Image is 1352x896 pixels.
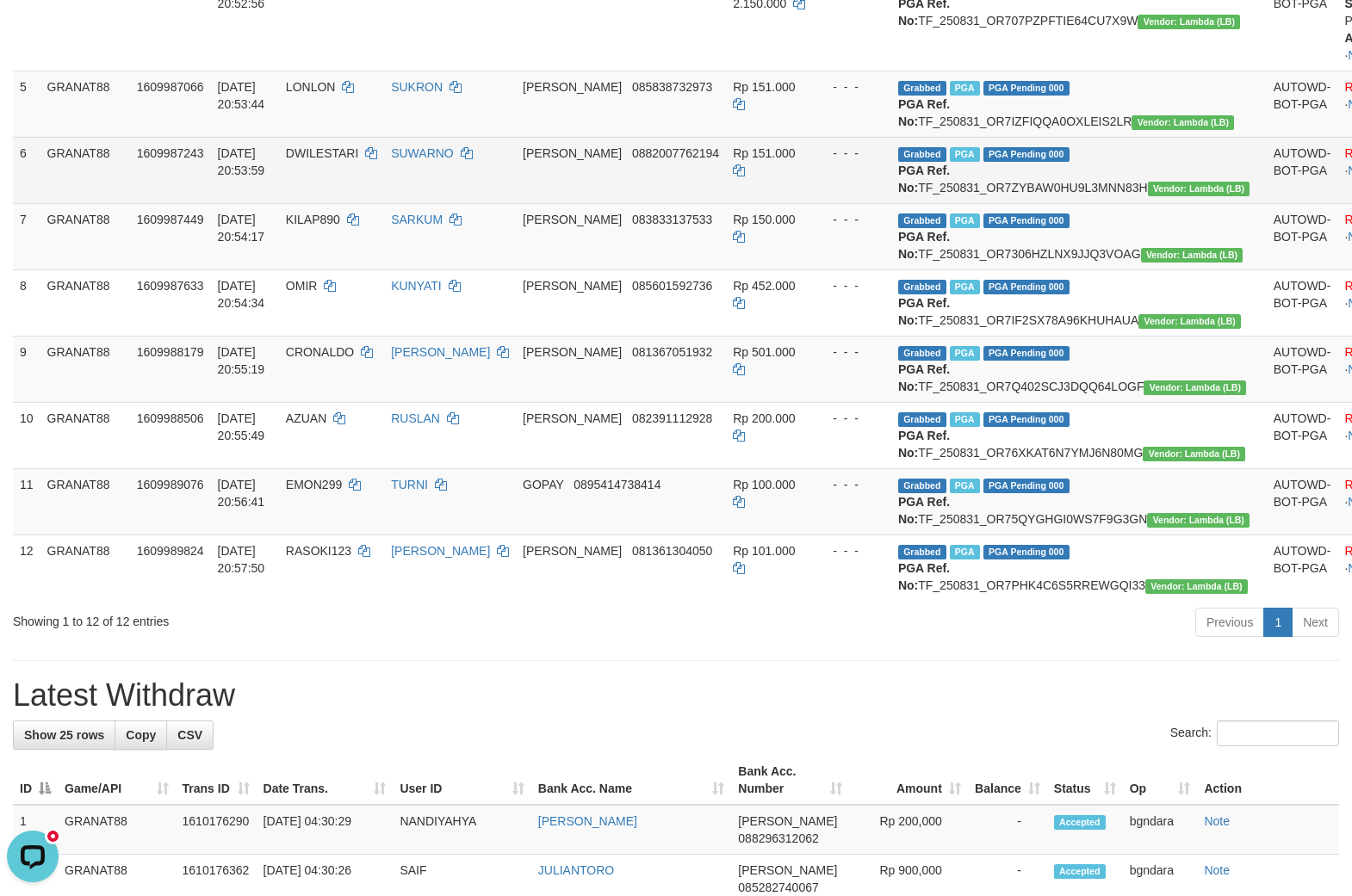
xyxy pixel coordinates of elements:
[898,362,950,393] b: PGA Ref. No:
[218,279,265,310] span: [DATE] 20:54:34
[286,80,336,94] span: LONLON
[950,412,980,427] span: Marked by bgnabdullah
[176,756,257,805] th: Trans ID: activate to sort column ascending
[40,137,130,203] td: GRANAT88
[218,478,265,509] span: [DATE] 20:56:41
[1267,468,1338,535] td: AUTOWD-BOT-PGA
[137,411,204,425] span: 1609988506
[531,756,732,805] th: Bank Acc. Name: activate to sort column ascending
[13,336,40,402] td: 9
[137,345,204,359] span: 1609988179
[891,336,1267,402] td: TF_250831_OR7Q402SCJ3DQQ64LOGF
[1143,447,1245,461] span: Vendor URL: https://dashboard.q2checkout.com/secure
[40,203,130,269] td: GRANAT88
[968,756,1047,805] th: Balance: activate to sort column ascending
[1267,402,1338,468] td: AUTOWD-BOT-PGA
[738,881,818,894] span: Copy 085282740067 to clipboard
[13,269,40,336] td: 8
[286,411,326,425] span: AZUAN
[983,147,1070,162] span: PGA Pending
[218,146,265,177] span: [DATE] 20:53:59
[40,468,130,535] td: GRANAT88
[898,479,946,493] span: Grabbed
[1054,864,1106,879] span: Accepted
[391,411,440,425] a: RUSLAN
[733,80,795,94] span: Rp 151.000
[1144,380,1246,395] span: Vendor URL: https://dashboard.q2checkout.com/secure
[137,146,204,160] span: 1609987243
[45,4,61,21] div: new message indicator
[177,728,202,742] span: CSV
[849,805,968,855] td: Rp 200,000
[1204,863,1230,877] a: Note
[115,720,167,750] a: Copy
[1267,137,1338,203] td: AUTOWD-BOT-PGA
[1170,720,1339,746] label: Search:
[891,71,1267,137] td: TF_250831_OR7IZFIQQA0OXLEIS2LR
[538,814,637,828] a: [PERSON_NAME]
[1204,814,1230,828] a: Note
[738,814,837,828] span: [PERSON_NAME]
[738,831,818,845] span: Copy 088296312062 to clipboard
[523,146,622,160] span: [PERSON_NAME]
[257,805,394,855] td: [DATE] 04:30:29
[731,756,849,805] th: Bank Acc. Number: activate to sort column ascending
[257,756,394,805] th: Date Trans.: activate to sort column ascending
[733,345,795,359] span: Rp 501.000
[13,402,40,468] td: 10
[523,213,622,226] span: [PERSON_NAME]
[1123,805,1198,855] td: bgndara
[1197,756,1339,805] th: Action
[523,80,622,94] span: [PERSON_NAME]
[523,478,563,491] span: GOPAY
[13,756,58,805] th: ID: activate to sort column descending
[950,213,980,228] span: Marked by bgnabdullah
[898,296,950,327] b: PGA Ref. No:
[1267,203,1338,269] td: AUTOWD-BOT-PGA
[40,71,130,137] td: GRANAT88
[126,728,156,742] span: Copy
[891,468,1267,535] td: TF_250831_OR75QYGHGI0WS7F9G3GN
[137,544,204,558] span: 1609989824
[393,756,530,805] th: User ID: activate to sort column ascending
[733,213,795,226] span: Rp 150.000
[1267,269,1338,336] td: AUTOWD-BOT-PGA
[898,346,946,361] span: Grabbed
[849,756,968,805] th: Amount: activate to sort column ascending
[898,147,946,162] span: Grabbed
[819,343,884,361] div: - - -
[1132,115,1234,130] span: Vendor URL: https://dashboard.q2checkout.com/secure
[218,411,265,442] span: [DATE] 20:55:49
[58,756,176,805] th: Game/API: activate to sort column ascending
[218,80,265,111] span: [DATE] 20:53:44
[286,345,354,359] span: CRONALDO
[983,346,1070,361] span: PGA Pending
[1145,579,1248,594] span: Vendor URL: https://dashboard.q2checkout.com/secure
[1138,15,1240,29] span: Vendor URL: https://dashboard.q2checkout.com/secure
[898,280,946,294] span: Grabbed
[13,606,550,630] div: Showing 1 to 12 of 12 entries
[632,411,712,425] span: Copy 082391112928 to clipboard
[286,213,340,226] span: KILAP890
[1267,71,1338,137] td: AUTOWD-BOT-PGA
[523,345,622,359] span: [PERSON_NAME]
[819,476,884,493] div: - - -
[950,280,980,294] span: Marked by bgnabdullah
[286,279,318,293] span: OMIR
[40,269,130,336] td: GRANAT88
[1047,756,1123,805] th: Status: activate to sort column ascending
[13,805,58,855] td: 1
[393,805,530,855] td: NANDIYAHYA
[391,544,490,558] a: [PERSON_NAME]
[523,279,622,293] span: [PERSON_NAME]
[733,411,795,425] span: Rp 200.000
[898,545,946,559] span: Grabbed
[391,213,443,226] a: SARKUM
[738,863,837,877] span: [PERSON_NAME]
[1263,608,1293,637] a: 1
[891,535,1267,601] td: TF_250831_OR7PHK4C6S5RREWGQI33
[983,81,1070,96] span: PGA Pending
[1147,513,1250,528] span: Vendor URL: https://dashboard.q2checkout.com/secure
[166,720,214,750] a: CSV
[898,230,950,261] b: PGA Ref. No:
